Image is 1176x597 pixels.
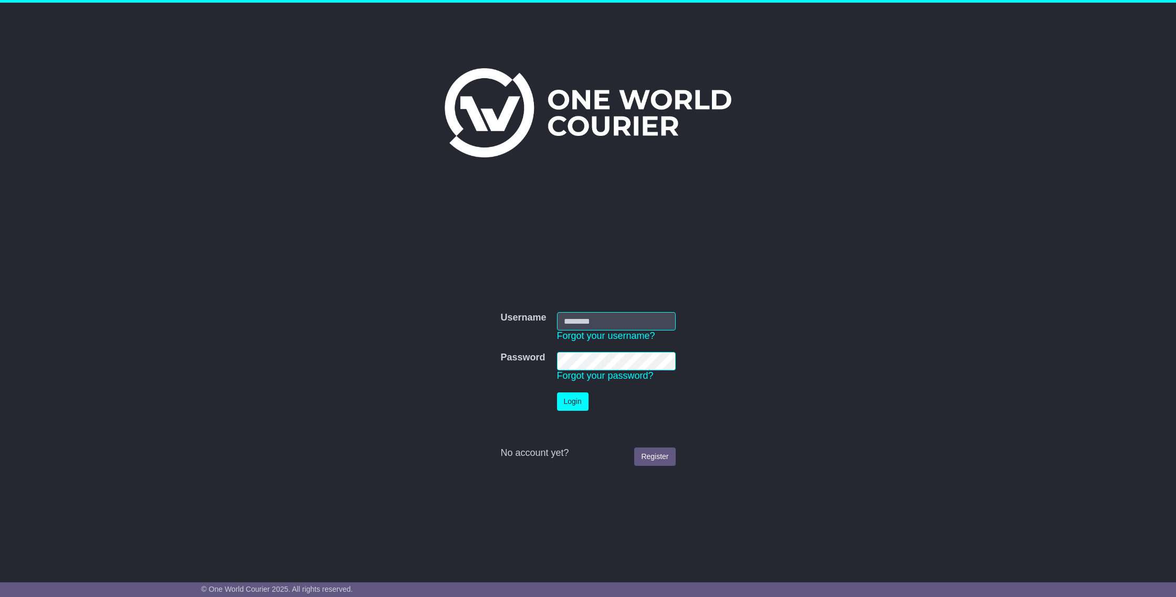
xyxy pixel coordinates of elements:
[557,370,654,381] a: Forgot your password?
[500,352,545,364] label: Password
[634,447,675,466] a: Register
[557,331,655,341] a: Forgot your username?
[500,447,675,459] div: No account yet?
[201,585,353,593] span: © One World Courier 2025. All rights reserved.
[500,312,546,324] label: Username
[557,392,589,411] button: Login
[445,68,731,157] img: One World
